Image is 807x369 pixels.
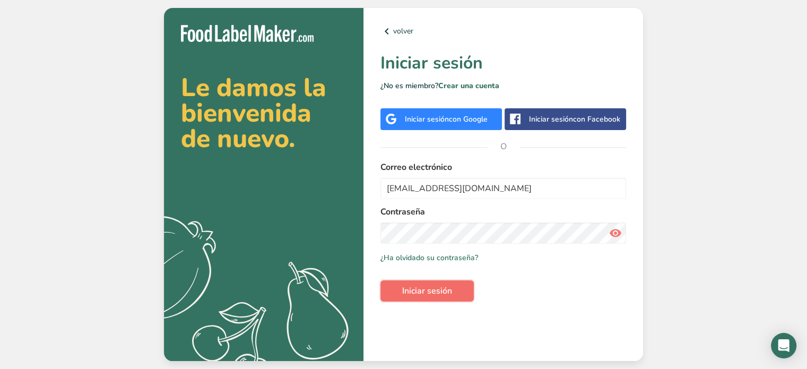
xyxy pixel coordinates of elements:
span: O [488,131,519,162]
h1: Iniciar sesión [380,50,626,76]
div: Open Intercom Messenger [771,333,796,358]
span: Iniciar sesión [402,285,452,297]
div: Iniciar sesión [405,114,488,125]
h2: Le damos la bienvenida de nuevo. [181,75,346,151]
img: Food Label Maker [181,25,314,42]
input: Introduzca su correo electrónico [380,178,626,199]
p: ¿No es miembro? [380,80,626,91]
label: Correo electrónico [380,161,626,174]
span: con Facebook [573,114,620,124]
button: Iniciar sesión [380,280,474,302]
span: con Google [449,114,488,124]
a: Crear una cuenta [438,81,499,91]
div: Iniciar sesión [529,114,620,125]
label: Contraseña [380,205,626,218]
a: ¿Ha olvidado su contraseña? [380,252,478,263]
a: volver [380,25,626,38]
